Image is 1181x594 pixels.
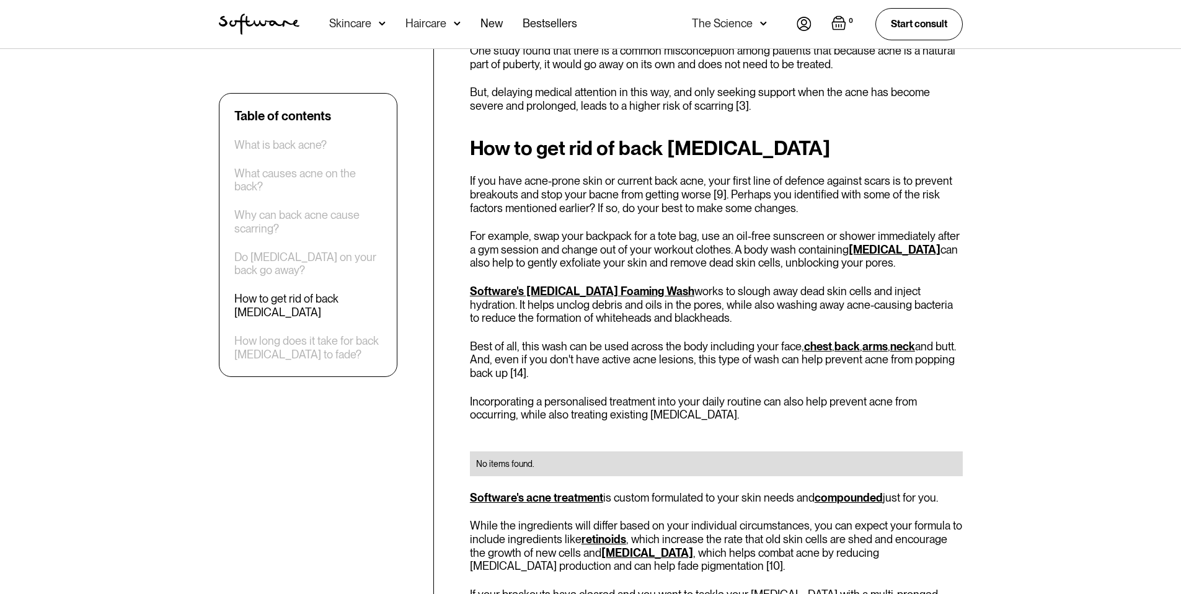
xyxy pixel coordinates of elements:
[379,17,386,30] img: arrow down
[692,17,753,30] div: The Science
[234,167,382,193] a: What causes acne on the back?
[834,340,860,353] a: back
[234,250,382,277] a: Do [MEDICAL_DATA] on your back go away?
[234,334,382,361] a: How long does it take for back [MEDICAL_DATA] to fade?
[234,138,327,152] a: What is back acne?
[831,16,856,33] a: Open empty cart
[890,340,915,353] a: neck
[804,340,832,353] a: chest
[849,243,940,256] a: [MEDICAL_DATA]
[234,209,382,236] a: Why can back acne cause scarring?
[470,174,963,215] p: If you have acne-prone skin or current back acne, your first line of defence against scars is to ...
[601,546,693,559] a: [MEDICAL_DATA]
[219,14,299,35] a: home
[470,137,963,159] h2: How to get rid of back [MEDICAL_DATA]
[470,229,963,270] p: For example, swap your backpack for a tote bag, use an oil-free sunscreen or shower immediately a...
[454,17,461,30] img: arrow down
[470,491,963,505] p: is custom formulated to your skin needs and just for you.
[760,17,767,30] img: arrow down
[470,340,963,380] p: Best of all, this wash can be used across the body including your face, , , , and butt. And, even...
[582,533,626,546] a: retinoids
[875,8,963,40] a: Start consult
[234,293,382,319] a: How to get rid of back [MEDICAL_DATA]
[329,17,371,30] div: Skincare
[470,519,963,572] p: While the ingredients will differ based on your individual circumstances, you can expect your for...
[219,14,299,35] img: Software Logo
[234,109,331,123] div: Table of contents
[405,17,446,30] div: Haircare
[476,458,957,470] div: No items found.
[470,491,603,504] a: Software's acne treatment
[862,340,888,353] a: arms
[846,16,856,27] div: 0
[815,491,883,504] a: compounded
[470,285,963,325] p: works to slough away dead skin cells and inject hydration. It helps unclog debris and oils in the...
[470,395,963,422] p: Incorporating a personalised treatment into your daily routine can also help prevent acne from oc...
[470,86,963,112] p: But, delaying medical attention in this way, and only seeking support when the acne has become se...
[470,44,963,71] p: One study found that there is a common misconception among patients that because acne is a natura...
[470,285,694,298] a: Software's [MEDICAL_DATA] Foaming Wash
